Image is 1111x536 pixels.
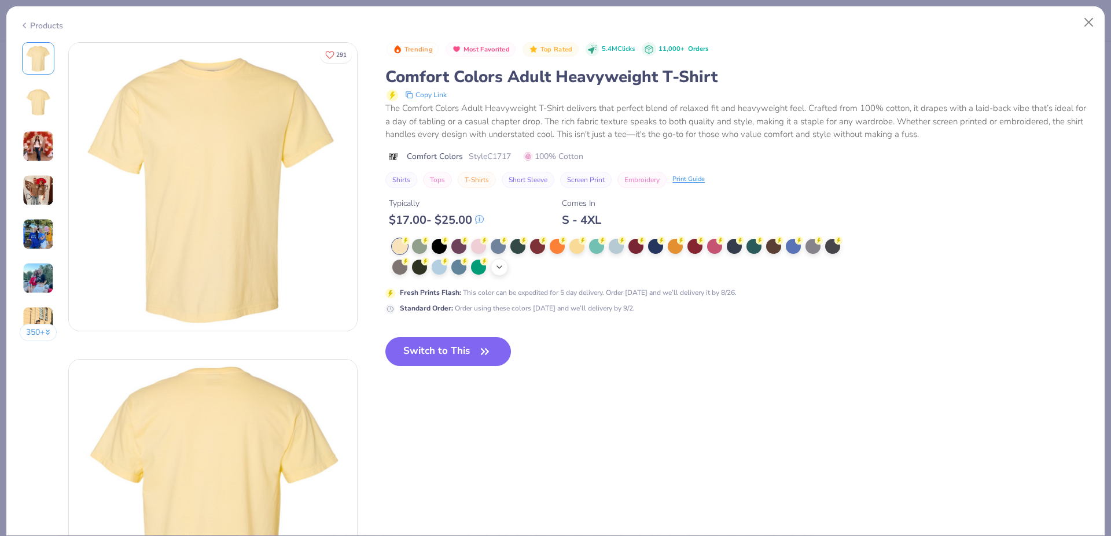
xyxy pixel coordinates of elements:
span: 291 [336,52,347,58]
button: Embroidery [617,172,667,188]
button: Shirts [385,172,417,188]
strong: Fresh Prints Flash : [400,288,461,297]
div: Typically [389,197,484,209]
span: 5.4M Clicks [602,45,635,54]
div: The Comfort Colors Adult Heavyweight T-Shirt delivers that perfect blend of relaxed fit and heavy... [385,102,1091,141]
span: Style C1717 [469,150,511,162]
div: $ 17.00 - $ 25.00 [389,213,484,227]
div: This color can be expedited for 5 day delivery. Order [DATE] and we’ll delivery it by 8/26. [400,287,737,298]
button: Tops [423,172,452,188]
button: Badge Button [446,42,516,57]
div: S - 4XL [562,213,601,227]
button: 350+ [20,324,57,341]
img: Trending sort [393,45,402,54]
span: Most Favorited [463,46,510,53]
button: copy to clipboard [402,88,450,102]
button: Badge Button [387,42,439,57]
img: Front [24,45,52,72]
img: Top Rated sort [529,45,538,54]
div: Comes In [562,197,601,209]
button: Short Sleeve [502,172,554,188]
button: Screen Print [560,172,612,188]
span: Comfort Colors [407,150,463,162]
strong: Standard Order : [400,304,453,313]
div: 11,000+ [658,45,708,54]
img: User generated content [23,306,54,338]
img: User generated content [23,175,54,206]
img: User generated content [23,263,54,294]
button: Switch to This [385,337,511,366]
img: Back [24,88,52,116]
img: brand logo [385,152,401,161]
div: Order using these colors [DATE] and we’ll delivery by 9/2. [400,303,635,313]
img: Front [69,43,357,331]
div: Comfort Colors Adult Heavyweight T-Shirt [385,66,1091,88]
button: Close [1078,12,1100,34]
button: Like [320,46,352,63]
span: 100% Cotton [524,150,583,162]
span: Trending [404,46,433,53]
span: Top Rated [540,46,573,53]
div: Products [20,20,63,32]
img: Most Favorited sort [452,45,461,54]
img: User generated content [23,131,54,162]
div: Print Guide [672,175,705,184]
span: Orders [688,45,708,53]
button: Badge Button [523,42,578,57]
button: T-Shirts [458,172,496,188]
img: User generated content [23,219,54,250]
